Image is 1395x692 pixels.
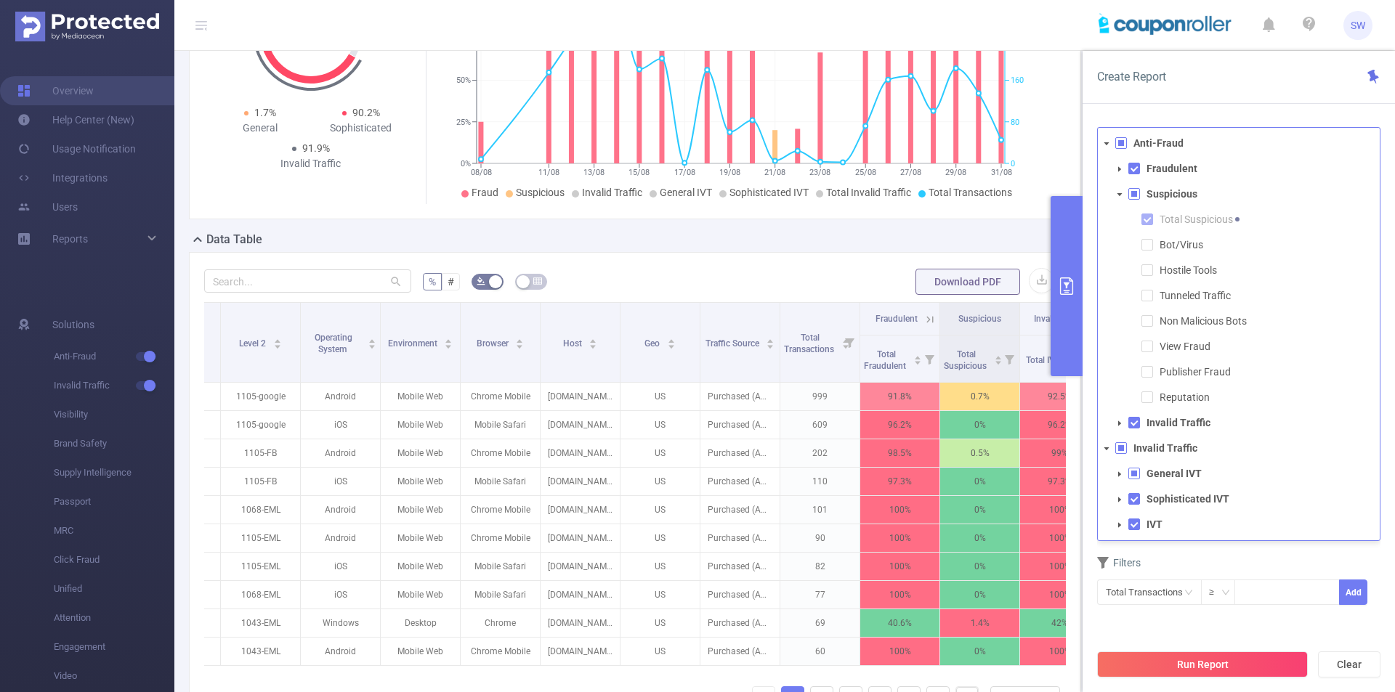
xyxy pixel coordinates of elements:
p: Mobile Web [381,383,460,410]
strong: Invalid Traffic [1147,417,1210,428]
div: Sophisticated [311,121,412,136]
tspan: 08/08 [470,168,491,177]
i: icon: caret-down [589,343,597,347]
i: icon: down [1221,588,1230,598]
div: Sort [368,337,376,346]
p: 96.2% [860,411,939,439]
strong: Invalid Traffic [1133,442,1197,454]
span: Fraudulent [876,314,918,324]
i: icon: caret-up [445,337,453,341]
p: Purchased (Affiliate) [700,638,780,665]
p: US [620,383,700,410]
tspan: 27/08 [899,168,921,177]
p: 0.7% [940,383,1019,410]
p: iOS [301,411,380,439]
strong: Suspicious [1147,188,1197,200]
tspan: 11/08 [538,168,559,177]
p: 90 [780,524,860,552]
tspan: 25/08 [854,168,876,177]
span: Total Transactions [929,187,1012,198]
p: 97.3% [1020,468,1099,495]
span: Invalid Traffic [582,187,642,198]
span: Total Invalid Traffic [826,187,911,198]
i: icon: caret-down [445,343,453,347]
a: Reports [52,224,88,253]
tspan: 21/08 [764,168,785,177]
p: 1105-google [221,383,300,410]
span: Traffic Source [705,338,761,349]
p: US [620,609,700,637]
tspan: 25% [456,118,471,127]
span: Non Malicious Bots [1160,315,1247,327]
p: 0% [940,468,1019,495]
span: Fraud [472,187,498,198]
span: Brand Safety [54,429,174,458]
p: Purchased (Affiliate) [700,496,780,524]
span: Suspicious [516,187,565,198]
strong: Sophisticated IVT [1147,493,1229,505]
a: Help Center (New) [17,105,134,134]
i: icon: caret-down [1116,191,1123,198]
tspan: 17/08 [674,168,695,177]
p: Mobile Web [381,468,460,495]
span: % [429,276,436,288]
button: Clear [1318,651,1380,677]
tspan: 19/08 [719,168,740,177]
i: icon: caret-down [1116,496,1123,503]
p: [DOMAIN_NAME] [541,609,620,637]
a: Overview [17,76,94,105]
i: icon: caret-down [368,343,376,347]
p: Windows [301,609,380,637]
p: Mobile Web [381,496,460,524]
p: Mobile Web [381,411,460,439]
p: 99% [1020,439,1099,467]
p: 1105-FB [221,468,300,495]
strong: Anti-Fraud [1133,137,1184,149]
a: Users [17,192,78,221]
p: US [620,439,700,467]
p: 100% [860,581,939,608]
p: 0% [940,581,1019,608]
p: 100% [860,496,939,524]
span: Video [54,662,174,691]
p: Chrome Mobile [461,524,540,552]
p: 82 [780,553,860,580]
p: Purchased (Affiliate) [700,411,780,439]
span: Total IVT [1026,355,1062,365]
span: Invalid Traffic [1034,314,1086,324]
span: Environment [388,338,440,349]
span: Total Suspicious [944,349,989,371]
tspan: 29/08 [945,168,966,177]
span: Total Suspicious [1160,213,1245,225]
p: 69 [780,609,860,637]
div: Sort [994,354,1003,362]
p: 1068-EML [221,496,300,524]
p: Mobile Safari [461,411,540,439]
span: Host [563,338,584,349]
p: 1105-google [221,411,300,439]
tspan: 0 [1011,159,1015,168]
p: 999 [780,383,860,410]
tspan: 13/08 [583,168,604,177]
p: 100% [1020,553,1099,580]
span: Reputation [1156,388,1378,407]
div: Sort [913,354,922,362]
i: Filter menu [919,335,939,382]
span: Visibility [54,400,174,429]
p: 202 [780,439,860,467]
tspan: 0% [461,159,471,168]
p: Android [301,496,380,524]
p: US [620,468,700,495]
p: Mobile Web [381,439,460,467]
i: icon: caret-down [1116,471,1123,478]
p: [DOMAIN_NAME] [541,524,620,552]
p: US [620,638,700,665]
button: Download PDF [915,269,1020,295]
p: 100% [860,553,939,580]
i: icon: caret-up [589,337,597,341]
span: Solutions [52,310,94,339]
span: SW [1351,11,1365,40]
p: Desktop [381,609,460,637]
img: Protected Media [15,12,159,41]
p: 110 [780,468,860,495]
